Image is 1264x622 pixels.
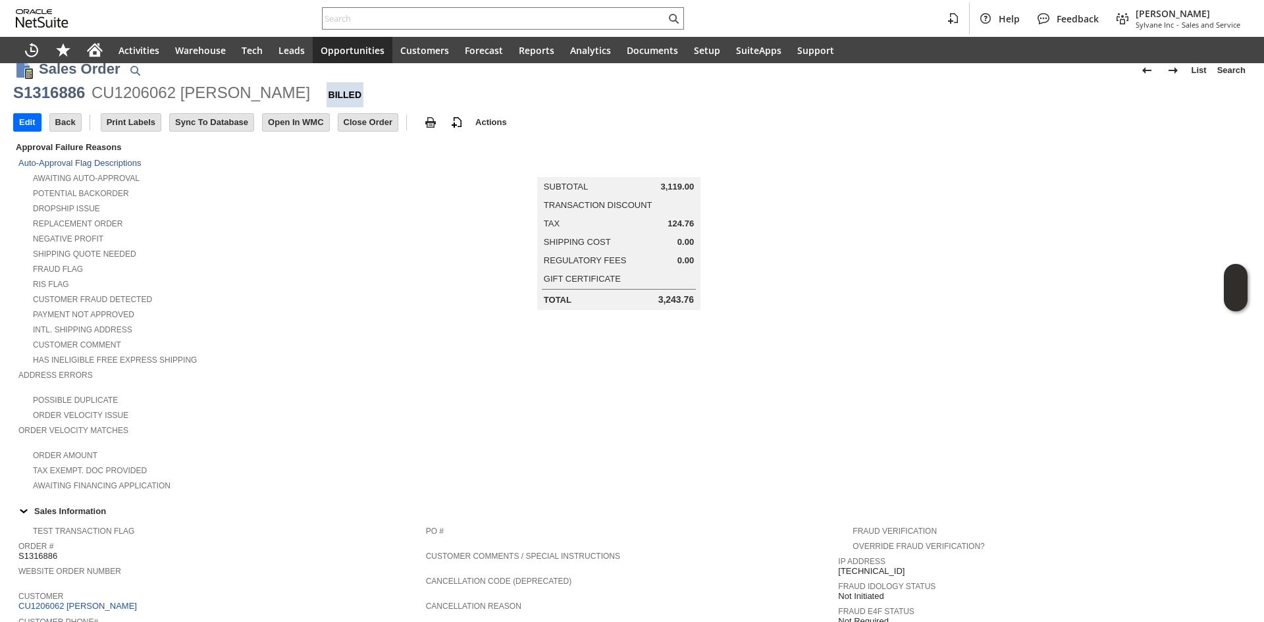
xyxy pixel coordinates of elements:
img: print.svg [423,115,438,130]
a: Gift Certificate [544,274,621,284]
span: 3,119.00 [661,182,695,192]
a: Fraud Flag [33,265,83,274]
td: Sales Information [13,502,1251,519]
span: Help [999,13,1020,25]
a: Order Amount [33,451,97,460]
a: Has Ineligible Free Express Shipping [33,355,197,365]
a: SuiteApps [728,37,789,63]
div: Approval Failure Reasons [13,140,421,155]
a: Total [544,295,571,305]
a: Address Errors [18,371,93,380]
img: Next [1165,63,1181,78]
a: Tax [544,219,560,228]
input: Close Order [338,114,398,131]
span: Not Initiated [838,591,883,602]
a: Documents [619,37,686,63]
a: Leads [271,37,313,63]
span: Feedback [1057,13,1099,25]
a: Order # [18,542,53,551]
a: Payment not approved [33,310,134,319]
span: SuiteApps [736,44,781,57]
a: Warehouse [167,37,234,63]
input: Edit [14,114,41,131]
a: Dropship Issue [33,204,100,213]
span: Forecast [465,44,503,57]
span: 0.00 [677,255,694,266]
a: CU1206062 [PERSON_NAME] [18,601,140,611]
div: Sales Information [13,502,1246,519]
a: Search [1212,60,1251,81]
a: Analytics [562,37,619,63]
a: Fraud E4F Status [838,607,914,616]
a: Support [789,37,842,63]
svg: Search [666,11,681,26]
span: - [1176,20,1179,30]
img: add-record.svg [449,115,465,130]
div: Billed [327,82,364,107]
a: Forecast [457,37,511,63]
a: Test Transaction Flag [33,527,134,536]
a: Shipping Cost [544,237,611,247]
a: Awaiting Financing Application [33,481,171,490]
a: Transaction Discount [544,200,652,210]
div: CU1206062 [PERSON_NAME] [92,82,310,103]
img: Previous [1139,63,1155,78]
a: Tech [234,37,271,63]
span: Setup [694,44,720,57]
span: 3,243.76 [658,294,695,305]
a: List [1186,60,1212,81]
a: PO # [426,527,444,536]
a: IP Address [838,557,885,566]
a: Auto-Approval Flag Descriptions [18,158,141,168]
a: Customer [18,592,63,601]
a: Actions [470,117,512,127]
span: Activities [118,44,159,57]
span: [PERSON_NAME] [1136,7,1240,20]
a: Customers [392,37,457,63]
a: RIS flag [33,280,69,289]
input: Search [323,11,666,26]
span: Oracle Guided Learning Widget. To move around, please hold and drag [1224,288,1248,312]
a: Regulatory Fees [544,255,626,265]
a: Override Fraud Verification? [853,542,984,551]
svg: logo [16,9,68,28]
a: Website Order Number [18,567,121,576]
div: Shortcuts [47,37,79,63]
a: Intl. Shipping Address [33,325,132,334]
span: [TECHNICAL_ID] [838,566,905,577]
a: Order Velocity Matches [18,426,128,435]
a: Setup [686,37,728,63]
a: Reports [511,37,562,63]
input: Back [50,114,81,131]
input: Print Labels [101,114,161,131]
a: Awaiting Auto-Approval [33,174,140,183]
a: Customer Comment [33,340,121,350]
a: Fraud Verification [853,527,937,536]
span: Reports [519,44,554,57]
span: Warehouse [175,44,226,57]
span: Sales and Service [1182,20,1240,30]
span: 124.76 [668,219,694,229]
span: Customers [400,44,449,57]
svg: Recent Records [24,42,39,58]
span: Sylvane Inc [1136,20,1174,30]
a: Negative Profit [33,234,103,244]
a: Order Velocity Issue [33,411,128,420]
a: Fraud Idology Status [838,582,935,591]
svg: Home [87,42,103,58]
span: Leads [278,44,305,57]
a: Activities [111,37,167,63]
span: Documents [627,44,678,57]
span: Analytics [570,44,611,57]
a: Recent Records [16,37,47,63]
input: Sync To Database [170,114,253,131]
a: Shipping Quote Needed [33,249,136,259]
a: Customer Comments / Special Instructions [426,552,620,561]
h1: Sales Order [39,58,120,80]
caption: Summary [537,156,700,177]
a: Potential Backorder [33,189,129,198]
svg: Shortcuts [55,42,71,58]
img: Quick Find [127,63,143,78]
input: Open In WMC [263,114,329,131]
a: Home [79,37,111,63]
